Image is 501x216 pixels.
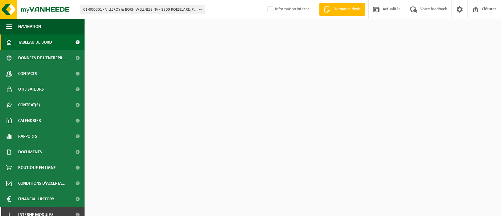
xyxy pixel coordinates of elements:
span: Financial History [18,191,54,207]
span: 01-000001 - VILLEROY & BOCH WELLNESS NV - 8800 ROESELARE, POPULIERSTRAAT 1 [83,5,197,14]
span: Rapports [18,129,37,144]
span: Utilisateurs [18,82,44,97]
label: Information interne [266,5,310,14]
span: Contrat(s) [18,97,40,113]
button: 01-000001 - VILLEROY & BOCH WELLNESS NV - 8800 ROESELARE, POPULIERSTRAAT 1 [80,5,205,14]
span: Demande devis [332,6,362,13]
span: Navigation [18,19,41,34]
span: Documents [18,144,42,160]
a: Demande devis [319,3,365,16]
span: Tableau de bord [18,34,52,50]
span: Contacts [18,66,37,82]
span: Boutique en ligne [18,160,56,176]
span: Données de l'entrepr... [18,50,66,66]
span: Calendrier [18,113,41,129]
span: Conditions d'accepta... [18,176,65,191]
